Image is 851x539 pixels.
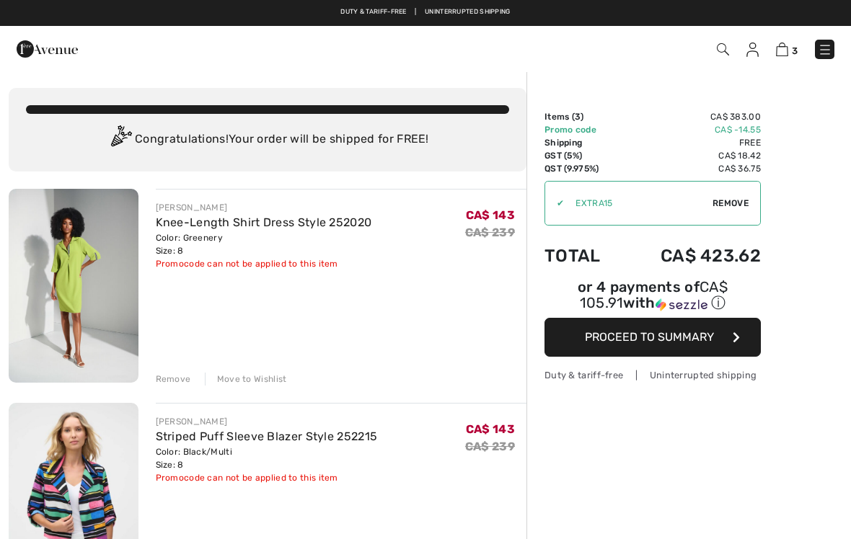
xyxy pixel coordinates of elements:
div: Color: Black/Multi Size: 8 [156,445,378,471]
div: Duty & tariff-free | Uninterrupted shipping [544,368,761,382]
td: CA$ 36.75 [622,162,761,175]
img: My Info [746,43,759,57]
div: Promocode can not be applied to this item [156,471,378,484]
span: Remove [713,197,749,210]
div: Congratulations! Your order will be shipped for FREE! [26,125,509,154]
td: Promo code [544,123,622,136]
img: 1ère Avenue [17,35,78,63]
s: CA$ 239 [465,440,515,453]
td: CA$ 423.62 [622,231,761,280]
td: Shipping [544,136,622,149]
td: CA$ 383.00 [622,110,761,123]
td: CA$ -14.55 [622,123,761,136]
div: Move to Wishlist [205,373,287,386]
button: Proceed to Summary [544,318,761,357]
td: Items ( ) [544,110,622,123]
img: Shopping Bag [776,43,788,56]
img: Search [717,43,729,55]
td: Total [544,231,622,280]
td: CA$ 18.42 [622,149,761,162]
div: or 4 payments ofCA$ 105.91withSezzle Click to learn more about Sezzle [544,280,761,318]
span: 3 [575,112,581,122]
div: Promocode can not be applied to this item [156,257,372,270]
img: Sezzle [656,298,707,311]
s: CA$ 239 [465,226,515,239]
div: ✔ [545,197,564,210]
span: CA$ 105.91 [580,278,728,311]
img: Knee-Length Shirt Dress Style 252020 [9,189,138,383]
span: CA$ 143 [466,208,515,222]
img: Menu [818,43,832,57]
td: Free [622,136,761,149]
a: Knee-Length Shirt Dress Style 252020 [156,215,372,229]
span: CA$ 143 [466,422,515,436]
img: Congratulation2.svg [106,125,135,154]
a: Striped Puff Sleeve Blazer Style 252215 [156,429,378,443]
div: [PERSON_NAME] [156,415,378,428]
div: [PERSON_NAME] [156,201,372,214]
div: or 4 payments of with [544,280,761,313]
td: GST (5%) [544,149,622,162]
input: Promo code [564,182,713,225]
div: Remove [156,373,191,386]
span: 3 [792,45,798,56]
a: 3 [776,40,798,58]
span: Proceed to Summary [585,330,714,344]
a: 1ère Avenue [17,41,78,55]
div: Color: Greenery Size: 8 [156,231,372,257]
td: QST (9.975%) [544,162,622,175]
